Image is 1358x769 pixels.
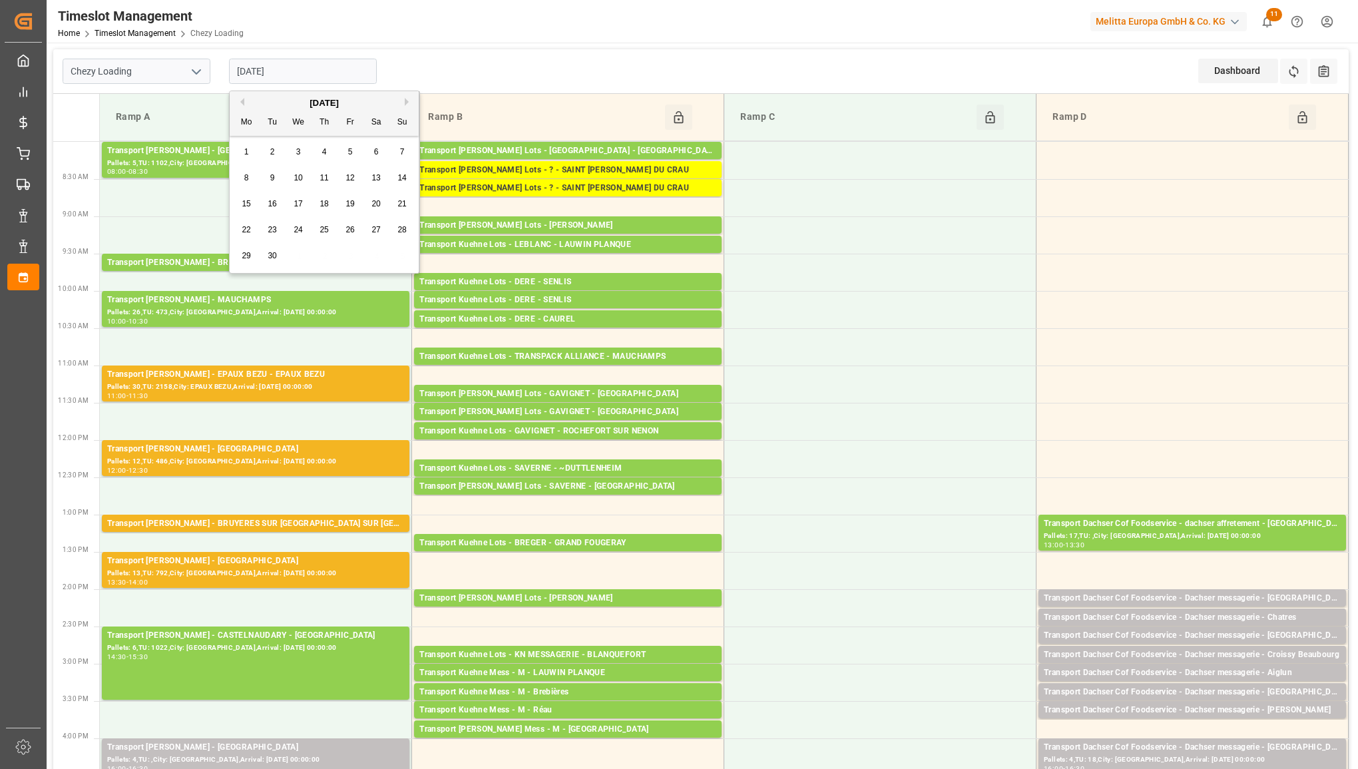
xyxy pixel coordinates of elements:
div: Pallets: 1,TU: 54,City: [GEOGRAPHIC_DATA],Arrival: [DATE] 00:00:00 [419,401,716,412]
div: Pallets: ,TU: 101,City: LAUWIN PLANQUE,Arrival: [DATE] 00:00:00 [419,252,716,263]
div: Transport Dachser Cof Foodservice - Dachser messagerie - [PERSON_NAME] [1044,704,1341,717]
div: Pallets: 1,TU: 167,City: [GEOGRAPHIC_DATA],Arrival: [DATE] 00:00:00 [1044,699,1341,710]
button: Next Month [405,98,413,106]
div: Choose Friday, September 5th, 2025 [342,144,359,160]
div: Dashboard [1198,59,1278,83]
div: Transport [PERSON_NAME] Lots - ? - SAINT [PERSON_NAME] DU CRAU [419,182,716,195]
div: Transport [PERSON_NAME] - [GEOGRAPHIC_DATA] [107,741,404,754]
div: - [126,393,128,399]
div: Pallets: 1,TU: 922,City: [GEOGRAPHIC_DATA],Arrival: [DATE] 00:00:00 [419,289,716,300]
div: Transport Dachser Cof Foodservice - Dachser messagerie - Chatres [1044,611,1341,625]
div: 13:30 [107,579,126,585]
div: Pallets: 2,TU: ,City: SARREBOURG,Arrival: [DATE] 00:00:00 [419,493,716,505]
div: Choose Tuesday, September 30th, 2025 [264,248,281,264]
div: Transport Kuehne Lots - DERE - CAUREL [419,313,716,326]
div: Choose Sunday, September 7th, 2025 [394,144,411,160]
div: Pallets: ,TU: 11,City: [GEOGRAPHIC_DATA],Arrival: [DATE] 00:00:00 [419,699,716,710]
div: Pallets: 1,TU: 30,City: Croissy Beaubourg,Arrival: [DATE] 00:00:00 [1044,662,1341,673]
div: Choose Thursday, September 4th, 2025 [316,144,333,160]
div: - [126,654,128,660]
div: Choose Saturday, September 13th, 2025 [368,170,385,186]
div: Transport [PERSON_NAME] - BRUYERES SUR [GEOGRAPHIC_DATA] SUR [GEOGRAPHIC_DATA] [107,517,404,531]
div: Choose Saturday, September 20th, 2025 [368,196,385,212]
div: Pallets: 26,TU: 473,City: [GEOGRAPHIC_DATA],Arrival: [DATE] 00:00:00 [107,307,404,318]
div: Choose Friday, September 19th, 2025 [342,196,359,212]
div: Transport Kuehne Mess - M - Réau [419,704,716,717]
div: Transport Kuehne Lots - SAVERNE - ~DUTTLENHEIM [419,462,716,475]
span: 12:30 PM [58,471,89,479]
div: Pallets: 1,TU: ,City: CARQUEFOU,Arrival: [DATE] 00:00:00 [419,605,716,617]
div: 08:30 [128,168,148,174]
div: Pallets: 2,TU: 671,City: [GEOGRAPHIC_DATA][PERSON_NAME],Arrival: [DATE] 00:00:00 [419,177,716,188]
div: month 2025-09 [234,139,415,269]
span: 13 [371,173,380,182]
div: Choose Sunday, September 28th, 2025 [394,222,411,238]
div: 14:00 [128,579,148,585]
span: 10:00 AM [58,285,89,292]
div: Pallets: 2,TU: ,City: [GEOGRAPHIC_DATA],Arrival: [DATE] 00:00:00 [107,270,404,281]
div: Choose Monday, September 1st, 2025 [238,144,255,160]
div: Ramp B [423,105,664,130]
div: Pallets: 2,TU: 21,City: [GEOGRAPHIC_DATA] , [GEOGRAPHIC_DATA],Arrival: [DATE] 00:00:00 [1044,642,1341,654]
div: Choose Friday, September 12th, 2025 [342,170,359,186]
div: Transport Dachser Cof Foodservice - Dachser messagerie - [GEOGRAPHIC_DATA] [1044,592,1341,605]
div: Transport Dachser Cof Foodservice - Dachser messagerie - [GEOGRAPHIC_DATA] [1044,741,1341,754]
div: Su [394,115,411,131]
span: 5 [348,147,353,156]
span: 12:00 PM [58,434,89,441]
div: Pallets: 1,TU: 112,City: ROCHEFORT SUR NENON,Arrival: [DATE] 00:00:00 [419,438,716,449]
div: Pallets: 2,TU: 29,City: [GEOGRAPHIC_DATA],Arrival: [DATE] 00:00:00 [1044,605,1341,617]
div: Pallets: ,TU: 267,City: [GEOGRAPHIC_DATA],Arrival: [DATE] 00:00:00 [107,531,404,542]
div: Pallets: 5,TU: 40,City: [GEOGRAPHIC_DATA],Arrival: [DATE] 00:00:00 [419,326,716,338]
div: Transport Kuehne Mess - M - Brebières [419,686,716,699]
div: 14:30 [107,654,126,660]
div: Th [316,115,333,131]
div: Pallets: 4,TU: ,City: [GEOGRAPHIC_DATA],Arrival: [DATE] 00:00:00 [107,754,404,766]
div: [DATE] [230,97,419,110]
span: 24 [294,225,302,234]
div: - [1063,542,1065,548]
span: 18 [320,199,328,208]
div: Choose Wednesday, September 24th, 2025 [290,222,307,238]
div: Choose Sunday, September 14th, 2025 [394,170,411,186]
div: Ramp A [111,105,353,130]
div: Transport [PERSON_NAME] - [GEOGRAPHIC_DATA] [107,144,404,158]
span: 19 [345,199,354,208]
div: Transport [PERSON_NAME] Lots - ? - SAINT [PERSON_NAME] DU CRAU [419,164,716,177]
div: Melitta Europa GmbH & Co. KG [1090,12,1247,31]
span: 8:30 AM [63,173,89,180]
span: 4:00 PM [63,732,89,740]
div: 11:30 [128,393,148,399]
div: Transport [PERSON_NAME] - EPAUX BEZU - EPAUX BEZU [107,368,404,382]
span: 30 [268,251,276,260]
input: DD-MM-YYYY [229,59,377,84]
div: Transport Kuehne Lots - DERE - SENLIS [419,294,716,307]
span: 6 [374,147,379,156]
span: 7 [400,147,405,156]
div: 12:30 [128,467,148,473]
span: 12 [345,173,354,182]
span: 9:00 AM [63,210,89,218]
div: Choose Wednesday, September 10th, 2025 [290,170,307,186]
div: Choose Sunday, September 21st, 2025 [394,196,411,212]
div: Transport Kuehne Lots - BREGER - GRAND FOUGERAY [419,537,716,550]
div: - [126,168,128,174]
div: Ramp C [735,105,977,130]
div: Transport [PERSON_NAME] Lots - SAVERNE - [GEOGRAPHIC_DATA] [419,480,716,493]
div: 10:30 [128,318,148,324]
div: Pallets: ,TU: 72,City: [PERSON_NAME],Arrival: [DATE] 00:00:00 [1044,717,1341,728]
div: Choose Thursday, September 18th, 2025 [316,196,333,212]
span: 2:30 PM [63,621,89,628]
div: Transport Dachser Cof Foodservice - Dachser messagerie - [GEOGRAPHIC_DATA] [1044,686,1341,699]
div: Choose Wednesday, September 3rd, 2025 [290,144,307,160]
span: 10 [294,173,302,182]
span: 22 [242,225,250,234]
span: 3 [296,147,301,156]
div: 10:00 [107,318,126,324]
span: 11:00 AM [58,360,89,367]
div: Choose Thursday, September 25th, 2025 [316,222,333,238]
div: Transport [PERSON_NAME] Lots - GAVIGNET - [GEOGRAPHIC_DATA] [419,405,716,419]
div: - [126,579,128,585]
span: 8 [244,173,249,182]
div: 12:00 [107,467,126,473]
